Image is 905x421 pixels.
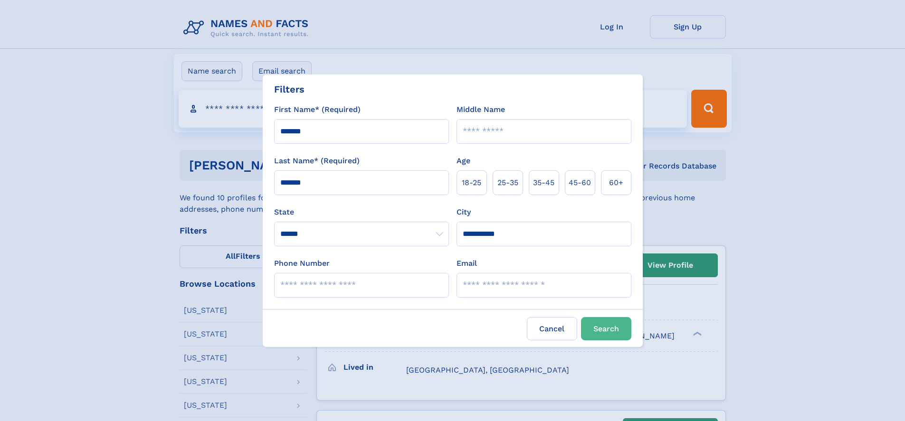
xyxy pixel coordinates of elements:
[457,206,471,218] label: City
[457,104,505,115] label: Middle Name
[274,206,449,218] label: State
[533,177,554,188] span: 35‑45
[274,258,330,269] label: Phone Number
[457,155,470,167] label: Age
[609,177,623,188] span: 60+
[274,104,361,115] label: First Name* (Required)
[274,82,305,96] div: Filters
[527,317,577,340] label: Cancel
[581,317,631,340] button: Search
[462,177,481,188] span: 18‑25
[274,155,360,167] label: Last Name* (Required)
[457,258,477,269] label: Email
[497,177,518,188] span: 25‑35
[569,177,591,188] span: 45‑60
